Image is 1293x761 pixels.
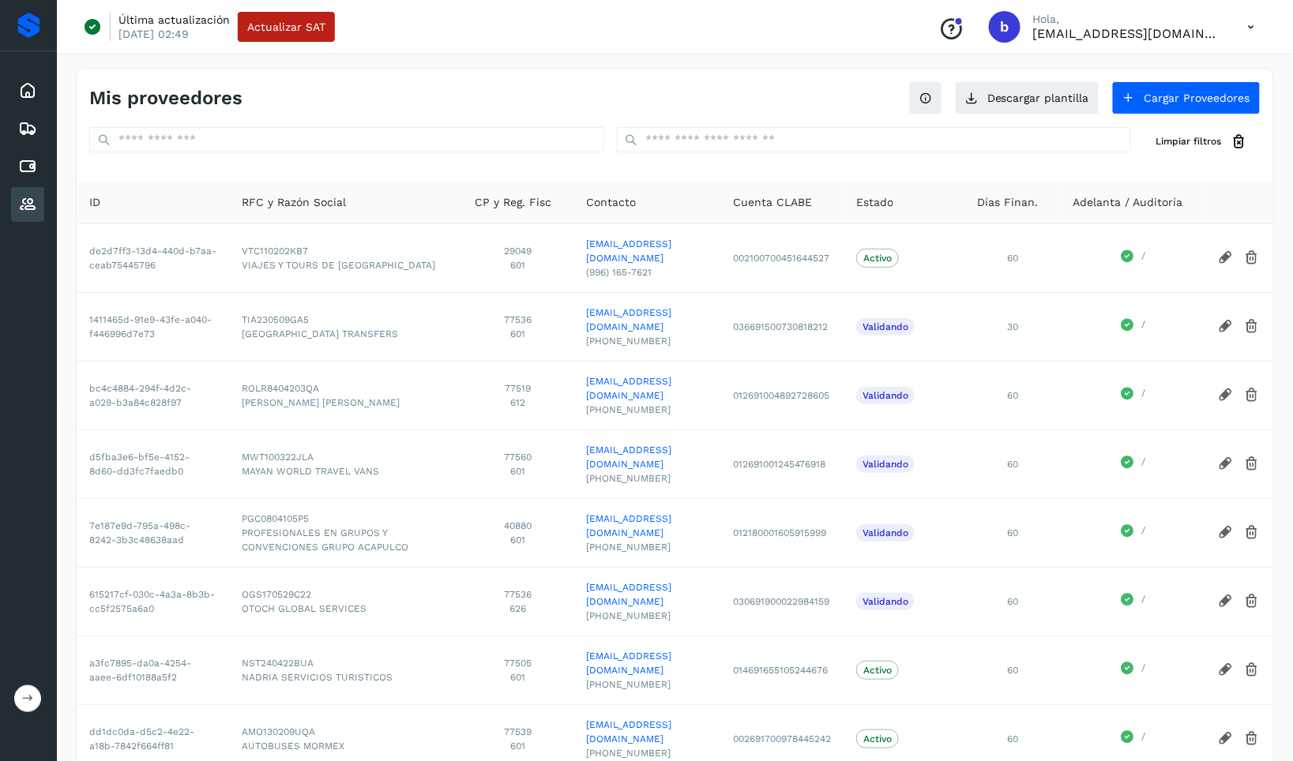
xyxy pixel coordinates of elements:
p: Validando [863,596,908,607]
p: Validando [863,321,908,332]
span: PROFESIONALES EN GRUPOS Y CONVENCIONES GRUPO ACAPULCO [242,526,449,554]
div: / [1073,661,1193,680]
p: Activo [863,665,892,676]
button: Descargar plantilla [955,81,1099,114]
span: [PHONE_NUMBER] [586,471,708,485]
div: Embarques [11,111,44,146]
span: AUTOBUSES MORMEX [242,739,449,753]
div: / [1073,249,1193,268]
span: [PHONE_NUMBER] [586,403,708,417]
span: 77536 [475,313,561,327]
span: 601 [475,464,561,478]
div: Proveedores [11,187,44,222]
span: [PHONE_NUMBER] [586,609,708,623]
span: ID [89,194,100,211]
span: 601 [475,258,561,272]
span: [PHONE_NUMBER] [586,334,708,348]
span: 77539 [475,725,561,739]
p: Activo [863,733,892,744]
span: [GEOGRAPHIC_DATA] TRANSFERS [242,327,449,341]
td: 036691500730818212 [720,292,844,361]
a: [EMAIL_ADDRESS][DOMAIN_NAME] [586,237,708,265]
p: Última actualización [118,13,230,27]
p: [DATE] 02:49 [118,27,189,41]
span: 30 [1007,321,1018,332]
span: 60 [1007,253,1018,264]
p: bluna@shuttlecentral.com [1033,26,1223,41]
span: Limpiar filtros [1156,134,1222,148]
td: 012691004892728605 [720,361,844,429]
span: Contacto [586,194,636,211]
div: / [1073,729,1193,748]
p: Hola, [1033,13,1223,26]
td: 030691900022984159 [720,567,844,635]
span: 77536 [475,587,561,602]
td: 7e187e9d-795a-498c-8242-3b3c48638aad [77,498,229,567]
span: 40880 [475,519,561,533]
div: Cuentas por pagar [11,149,44,184]
span: CP y Reg. Fisc [475,194,551,211]
a: [EMAIL_ADDRESS][DOMAIN_NAME] [586,512,708,540]
span: TIA230509GA5 [242,313,449,327]
p: Validando [863,527,908,538]
button: Actualizar SAT [238,12,335,42]
span: NST240422BUA [242,656,449,670]
span: RFC y Razón Social [242,194,346,211]
p: Validando [863,390,908,401]
button: Limpiar filtros [1144,127,1261,156]
button: Cargar Proveedores [1112,81,1261,114]
span: PGC0804105P5 [242,512,449,526]
a: [EMAIL_ADDRESS][DOMAIN_NAME] [586,443,708,471]
span: Días Finan. [978,194,1039,211]
span: 612 [475,395,561,410]
span: (996) 165-7621 [586,265,708,279]
span: 601 [475,327,561,341]
p: Validando [863,459,908,470]
span: Estado [856,194,893,211]
div: / [1073,523,1193,542]
span: 60 [1007,390,1018,401]
span: 60 [1007,665,1018,676]
span: 626 [475,602,561,616]
a: [EMAIL_ADDRESS][DOMAIN_NAME] [586,718,708,746]
span: 601 [475,739,561,753]
td: de2d7ff3-13d4-440d-b7aa-ceab75445796 [77,223,229,292]
span: VIAJES Y TOURS DE [GEOGRAPHIC_DATA] [242,258,449,272]
td: d5fba3e6-bf5e-4152-8d60-dd3fc7faedb0 [77,429,229,498]
div: / [1073,386,1193,405]
td: 012180001605915999 [720,498,844,567]
td: 014691655105244676 [720,635,844,704]
div: / [1073,317,1193,336]
span: [PHONE_NUMBER] [586,746,708,760]
a: [EMAIL_ADDRESS][DOMAIN_NAME] [586,580,708,609]
h4: Mis proveedores [89,87,242,110]
span: NADRIA SERVICIOS TURISTICOS [242,670,449,684]
span: OGS170529C22 [242,587,449,602]
span: Actualizar SAT [247,21,325,32]
div: Inicio [11,73,44,108]
td: bc4c4884-294f-4d2c-a029-b3a84c828f97 [77,361,229,429]
td: 012691001245476918 [720,429,844,498]
td: 1411465d-91e9-43fe-a040-f446996d7e73 [77,292,229,361]
span: ROLR8404203QA [242,381,449,395]
div: / [1073,455,1193,474]
a: [EMAIL_ADDRESS][DOMAIN_NAME] [586,374,708,403]
span: 60 [1007,733,1018,744]
span: OTOCH GLOBAL SERVICES [242,602,449,616]
p: Activo [863,253,892,264]
td: 615217cf-030c-4a3a-8b3b-cc5f2575a6a0 [77,567,229,635]
span: 60 [1007,459,1018,470]
td: a3fc7895-da0a-4254-aaee-6df10188a5f2 [77,635,229,704]
span: [PHONE_NUMBER] [586,677,708,692]
span: MAYAN WORLD TRAVEL VANS [242,464,449,478]
span: 77519 [475,381,561,395]
span: 601 [475,670,561,684]
span: 29049 [475,244,561,258]
span: 77505 [475,656,561,670]
span: [PHONE_NUMBER] [586,540,708,554]
span: AMO130209UQA [242,725,449,739]
a: [EMAIL_ADDRESS][DOMAIN_NAME] [586,306,708,334]
span: 60 [1007,596,1018,607]
span: Adelanta / Auditoría [1073,194,1183,211]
